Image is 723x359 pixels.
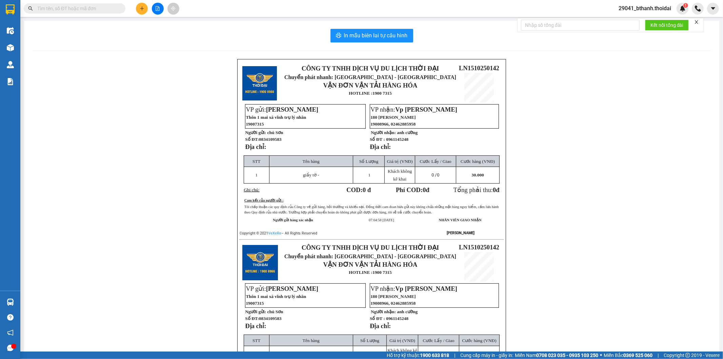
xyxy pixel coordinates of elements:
[370,115,416,120] span: 180 [PERSON_NAME]
[336,33,341,39] span: printer
[246,115,306,120] span: Thôn 1 mai xá vĩnh trụ lý nhân
[167,3,179,15] button: aim
[267,309,283,314] span: chú Sơn
[246,121,264,127] span: 19007315
[694,20,699,24] span: close
[471,172,484,177] span: 30.000
[368,172,370,177] span: 1
[12,5,67,27] strong: CÔNG TY TNHH DỊCH VỤ DU LỊCH THỜI ĐẠI
[259,137,282,142] span: 0834109583
[650,21,683,29] span: Kết nối tổng đài
[604,352,652,359] span: Miền Bắc
[136,3,148,15] button: plus
[7,44,14,51] img: warehouse-icon
[253,159,261,164] span: STT
[395,106,457,113] span: Vp [PERSON_NAME]
[152,3,164,15] button: file-add
[266,106,318,113] span: [PERSON_NAME]
[493,186,496,193] span: 0
[245,130,266,135] strong: Người gửi:
[246,106,318,113] span: VP gửi:
[439,218,482,222] strong: NHÂN VIÊN GIAO NHẬN
[695,5,701,12] img: phone-icon
[246,294,306,299] span: Thôn 1 mai xá vĩnh trụ lý nhân
[645,20,689,31] button: Kết nối tổng đài
[432,172,440,177] span: 0 /
[28,6,33,11] span: search
[303,159,320,164] span: Tên hàng
[685,353,690,358] span: copyright
[397,130,418,135] span: anh cường
[386,316,408,321] span: 0961145248
[600,354,602,357] span: ⚪️
[623,353,652,358] strong: 0369 525 060
[253,338,261,343] span: STT
[246,285,318,292] span: VP gửi:
[370,294,416,299] span: 180 [PERSON_NAME]
[273,218,313,222] strong: Người gửi hàng xác nhận
[459,244,499,251] span: LN1510250142
[389,338,415,343] span: Giá trị (VNĐ)
[266,285,318,292] span: [PERSON_NAME]
[369,218,394,222] span: 07:04:58 [DATE]
[259,316,282,321] span: 0834109583
[245,309,266,314] strong: Người gửi:
[3,24,8,59] img: logo
[460,352,513,359] span: Cung cấp máy in - giấy in:
[386,137,408,142] span: 0961145248
[707,3,719,15] button: caret-down
[7,329,14,336] span: notification
[396,186,429,193] strong: Phí COD: đ
[255,172,258,177] span: 1
[454,352,455,359] span: |
[244,187,259,192] span: Ghi chú:
[420,159,451,164] span: Cước Lấy / Giao
[373,270,392,275] strong: 1900 7315
[521,20,640,31] input: Nhập số tổng đài
[242,66,277,101] img: logo
[7,78,14,85] img: solution-icon
[37,5,117,12] input: Tìm tên, số ĐT hoặc mã đơn
[7,299,14,306] img: warehouse-icon
[7,27,14,34] img: warehouse-icon
[684,3,687,8] span: 1
[303,338,320,343] span: Tên hàng
[240,231,317,235] span: Copyright © 2021 – All Rights Reserved
[267,130,283,135] span: chú Sơn
[245,137,281,142] strong: Số ĐT:
[423,186,426,193] span: 0
[536,353,598,358] strong: 0708 023 035 - 0935 103 250
[423,338,454,343] span: Cước Lấy / Giao
[370,143,391,150] strong: Địa chỉ:
[323,261,418,268] strong: VẬN ĐƠN VẬN TẢI HÀNG HÓA
[7,314,14,321] span: question-circle
[7,345,14,351] span: message
[302,65,439,72] strong: CÔNG TY TNHH DỊCH VỤ DU LỊCH THỜI ĐẠI
[371,130,396,135] strong: Người nhận:
[420,353,449,358] strong: 1900 633 818
[71,45,112,53] span: LN1510250142
[155,6,160,11] span: file-add
[245,316,281,321] strong: Số ĐT:
[268,231,281,235] a: VeXeRe
[370,316,385,321] strong: Số ĐT :
[710,5,716,12] span: caret-down
[370,106,457,113] span: VP nhận:
[371,309,396,314] strong: Người nhận:
[496,186,499,193] span: đ
[370,285,457,292] span: VP nhận:
[462,338,497,343] span: Cước hàng (VNĐ)
[246,301,264,306] span: 19007315
[515,352,598,359] span: Miền Nam
[7,61,14,68] img: warehouse-icon
[360,338,379,343] span: Số Lượng
[613,4,677,13] span: 29041_bthanh.thoidai
[11,29,69,53] span: Chuyển phát nhanh: [GEOGRAPHIC_DATA] - [GEOGRAPHIC_DATA]
[330,29,413,42] button: printerIn mẫu biên lai tự cấu hình
[373,91,392,96] strong: 1900 7315
[370,301,416,306] span: 19008966, 02462885958
[245,322,266,329] strong: Địa chỉ:
[244,205,499,214] span: Tôi chấp thuận các quy định của Công ty về gửi hàng, bồi thường và khiếu nại. Đồng thời cam đoan ...
[284,253,456,259] span: Chuyển phát nhanh: [GEOGRAPHIC_DATA] - [GEOGRAPHIC_DATA]
[346,186,371,193] strong: COD:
